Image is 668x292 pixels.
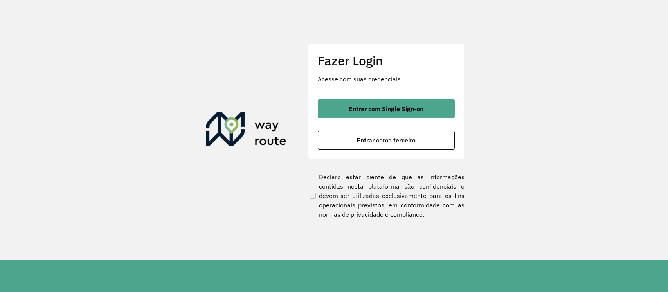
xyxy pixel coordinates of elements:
[206,112,286,149] img: Roteirizador AmbevTech
[318,99,455,118] button: button
[318,53,455,68] h2: Fazer Login
[357,137,416,143] span: Entrar como terceiro
[349,106,423,112] span: Entrar com Single Sign-on
[318,131,455,150] button: button
[308,172,465,219] label: Declaro estar ciente de que as informações contidas nesta plataforma são confidenciais e devem se...
[318,74,455,84] p: Acesse com suas credenciais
